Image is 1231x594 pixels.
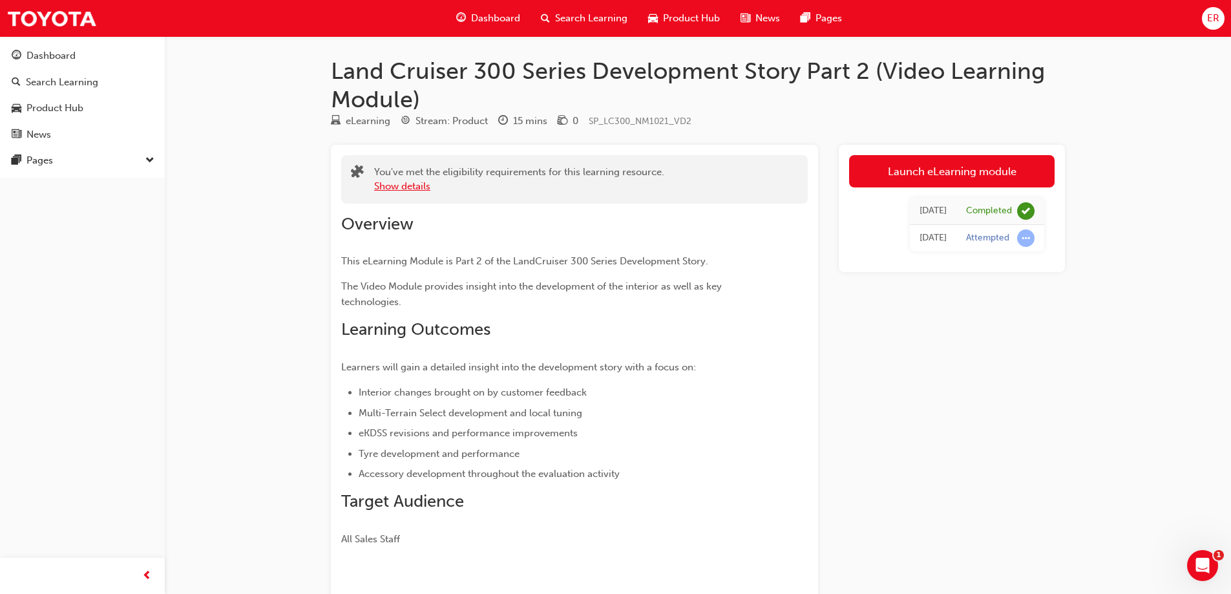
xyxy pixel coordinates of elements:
span: Accessory development throughout the evaluation activity [359,468,620,480]
span: 1 [1214,550,1224,560]
span: Interior changes brought on by customer feedback [359,387,587,398]
span: Overview [341,214,414,234]
span: search-icon [541,10,550,27]
img: Trak [6,4,97,33]
div: 0 [573,114,578,129]
span: money-icon [558,116,567,127]
button: DashboardSearch LearningProduct HubNews [5,41,160,149]
span: News [755,11,780,26]
a: pages-iconPages [790,5,852,32]
div: Attempted [966,232,1009,244]
a: news-iconNews [730,5,790,32]
span: learningRecordVerb_ATTEMPT-icon [1017,229,1035,247]
span: search-icon [12,77,21,89]
div: You've met the eligibility requirements for this learning resource. [374,165,664,194]
div: Dashboard [26,48,76,63]
span: Learning resource code [589,116,691,127]
a: Product Hub [5,96,160,120]
a: guage-iconDashboard [446,5,531,32]
span: pages-icon [801,10,810,27]
div: eLearning [346,114,390,129]
span: car-icon [12,103,21,114]
div: Tue Aug 19 2025 13:02:18 GMT+1000 (Australian Eastern Standard Time) [920,231,947,246]
span: puzzle-icon [351,166,364,181]
span: guage-icon [456,10,466,27]
span: Search Learning [555,11,627,26]
span: learningResourceType_ELEARNING-icon [331,116,341,127]
span: car-icon [648,10,658,27]
div: 15 mins [513,114,547,129]
button: Pages [5,149,160,173]
a: Dashboard [5,44,160,68]
span: This eLearning Module is Part 2 of the LandCruiser 300 Series Development Story. [341,255,708,267]
div: Tue Aug 19 2025 13:17:48 GMT+1000 (Australian Eastern Standard Time) [920,204,947,218]
span: news-icon [12,129,21,141]
a: Search Learning [5,70,160,94]
span: pages-icon [12,155,21,167]
div: News [26,127,51,142]
a: car-iconProduct Hub [638,5,730,32]
iframe: Intercom live chat [1187,550,1218,581]
span: news-icon [741,10,750,27]
button: ER [1202,7,1225,30]
div: Product Hub [26,101,83,116]
a: Launch eLearning module [849,155,1055,187]
span: Dashboard [471,11,520,26]
span: Pages [815,11,842,26]
span: guage-icon [12,50,21,62]
span: The Video Module provides insight into the development of the interior as well as key technologies. [341,281,724,308]
span: eKDSS revisions and performance improvements [359,427,578,439]
span: learningRecordVerb_COMPLETE-icon [1017,202,1035,220]
span: prev-icon [142,568,152,584]
div: Stream: Product [416,114,488,129]
div: Type [331,113,390,129]
span: Multi-Terrain Select development and local tuning [359,407,582,419]
span: ER [1207,11,1219,26]
div: Stream [401,113,488,129]
span: clock-icon [498,116,508,127]
span: target-icon [401,116,410,127]
span: Target Audience [341,491,464,511]
span: All Sales Staff [341,533,400,545]
div: Duration [498,113,547,129]
h1: Land Cruiser 300 Series Development Story Part 2 (Video Learning Module) [331,57,1065,113]
span: Product Hub [663,11,720,26]
div: Pages [26,153,53,168]
a: search-iconSearch Learning [531,5,638,32]
div: Search Learning [26,75,98,90]
span: Learning Outcomes [341,319,490,339]
div: Price [558,113,578,129]
span: Tyre development and performance [359,448,520,460]
span: down-icon [145,153,154,169]
button: Show details [374,179,430,194]
div: Completed [966,205,1012,217]
span: Learners will gain a detailed insight into the development story with a focus on: [341,361,696,373]
a: News [5,123,160,147]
